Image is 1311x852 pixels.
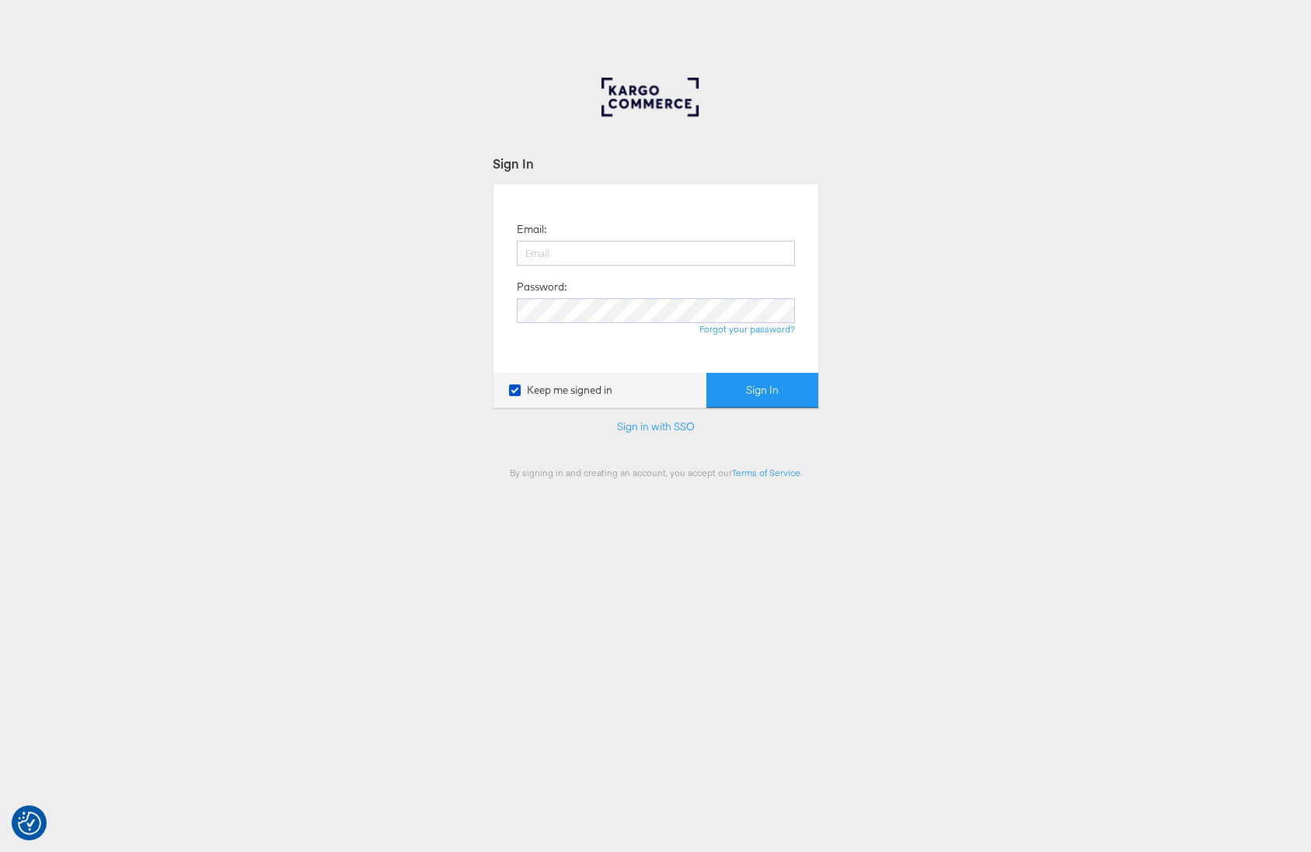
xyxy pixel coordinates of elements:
[517,280,567,294] label: Password:
[493,155,819,172] div: Sign In
[517,241,795,266] input: Email
[706,373,818,408] button: Sign In
[509,383,612,398] label: Keep me signed in
[517,222,546,237] label: Email:
[732,467,800,478] a: Terms of Service
[18,812,41,835] img: Revisit consent button
[699,323,795,335] a: Forgot your password?
[617,419,695,433] a: Sign in with SSO
[493,467,819,478] div: By signing in and creating an account, you accept our .
[18,812,41,835] button: Consent Preferences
